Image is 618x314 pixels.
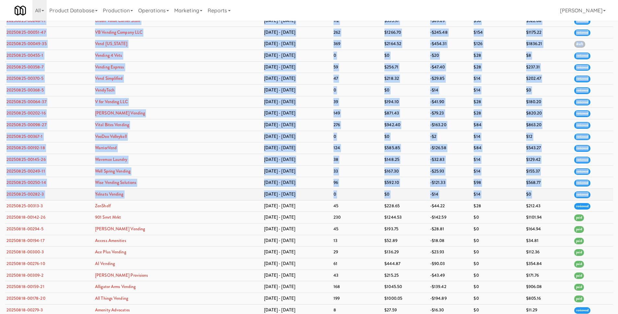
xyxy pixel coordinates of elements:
td: $0 [472,247,524,258]
td: $14 [472,154,524,166]
td: $522.08 [525,15,572,27]
td: 369 [332,38,383,50]
td: $28 [472,61,524,73]
td: $354.84 [525,258,572,270]
td: $1175.22 [525,27,572,38]
td: [DATE] - [DATE] [262,177,332,189]
td: [DATE] - [DATE] [262,50,332,62]
td: $1244.53 [383,212,429,223]
span: reviewed [574,64,591,71]
td: $28 [472,50,524,62]
td: [DATE] - [DATE] [262,96,332,108]
td: $14 [472,131,524,142]
td: 0 [332,188,383,200]
a: 20250818-00178-20 [6,295,45,301]
span: draft [574,41,586,48]
td: -$41.90 [429,96,472,108]
td: $56 [472,15,524,27]
td: $84 [472,142,524,154]
span: paid [574,226,584,233]
td: $52.89 [383,235,429,247]
a: Vending 4 Vets [95,52,122,58]
a: 20250818-00309-2 [6,272,44,278]
td: $1836.21 [525,38,572,50]
td: $0 [383,50,429,62]
td: $126 [472,38,524,50]
td: 149 [332,108,383,119]
td: [DATE] - [DATE] [262,293,332,304]
td: -$126.58 [429,142,472,154]
td: 33 [332,165,383,177]
td: $129.42 [525,154,572,166]
span: reviewed [574,30,591,36]
td: $863.20 [525,119,572,131]
td: 39 [332,96,383,108]
td: 276 [332,119,383,131]
a: [PERSON_NAME] Vending [95,110,145,116]
a: 20250825-00192-18 [6,145,45,151]
td: -$121.33 [429,177,472,189]
a: 20250825-00368-5 [6,87,44,93]
span: reviewed [574,122,591,129]
td: 0 [332,131,383,142]
td: $0 [472,212,524,223]
a: 20250818-00300-3 [6,249,44,255]
td: $2164.52 [383,38,429,50]
td: $218.32 [383,73,429,85]
td: [DATE] - [DATE] [262,247,332,258]
td: 43 [332,270,383,281]
td: 124 [332,142,383,154]
td: $1000.05 [383,293,429,304]
a: All Things Vending [95,295,128,301]
span: reviewed [574,134,591,140]
td: [DATE] - [DATE] [262,188,332,200]
td: -$79.23 [429,108,472,119]
td: [DATE] - [DATE] [262,223,332,235]
span: reviewed [574,145,591,152]
td: $0 [472,281,524,293]
a: 20250818-00276-10 [6,260,45,267]
span: paid [574,261,584,268]
td: $592.10 [383,177,429,189]
a: 20250818-00294-5 [6,226,44,232]
td: $0 [525,188,572,200]
td: -$43.49 [429,270,472,281]
td: $8 [525,50,572,62]
td: $212.43 [525,200,572,212]
td: 262 [332,27,383,38]
td: [DATE] - [DATE] [262,212,332,223]
a: 20250825-00367-1 [6,133,43,139]
td: 45 [332,200,383,212]
td: -$29.85 [429,73,472,85]
span: paid [574,214,584,221]
span: paid [574,249,584,256]
a: AI Vending [95,260,115,267]
td: -$454.31 [429,38,472,50]
span: reviewed [574,203,591,210]
a: 20250825-00358-7 [6,64,44,70]
span: reviewed [574,53,591,59]
td: [DATE] - [DATE] [262,258,332,270]
td: -$47.40 [429,61,472,73]
td: $256.71 [383,61,429,73]
td: $164.94 [525,223,572,235]
td: $193.75 [383,223,429,235]
td: [DATE] - [DATE] [262,61,332,73]
td: 230 [332,212,383,223]
td: -$23.93 [429,247,472,258]
td: $171.76 [525,270,572,281]
td: -$14 [429,188,472,200]
a: 20250818-00159-21 [6,284,44,290]
span: reviewed [574,168,591,175]
a: Access Amenities [95,237,126,244]
td: $28 [472,96,524,108]
td: -$245.48 [429,27,472,38]
td: $0 [472,258,524,270]
td: $112.36 [525,247,572,258]
td: 61 [332,258,383,270]
td: $148.25 [383,154,429,166]
td: $0 [472,270,524,281]
td: -$2 [429,131,472,142]
td: [DATE] - [DATE] [262,85,332,96]
td: [DATE] - [DATE] [262,281,332,293]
